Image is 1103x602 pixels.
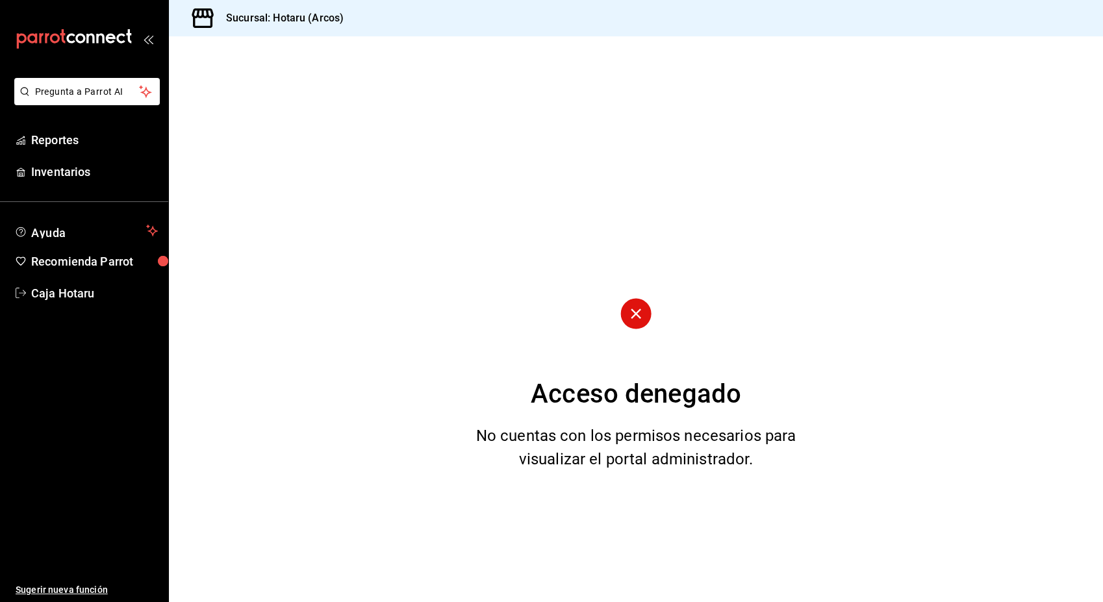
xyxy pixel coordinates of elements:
[531,375,741,414] div: Acceso denegado
[216,10,344,26] h3: Sucursal: Hotaru (Arcos)
[460,424,813,471] div: No cuentas con los permisos necesarios para visualizar el portal administrador.
[31,131,158,149] span: Reportes
[143,34,153,44] button: open_drawer_menu
[35,85,140,99] span: Pregunta a Parrot AI
[31,163,158,181] span: Inventarios
[31,223,141,238] span: Ayuda
[31,253,158,270] span: Recomienda Parrot
[9,94,160,108] a: Pregunta a Parrot AI
[14,78,160,105] button: Pregunta a Parrot AI
[16,583,158,597] span: Sugerir nueva función
[31,284,158,302] span: Caja Hotaru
